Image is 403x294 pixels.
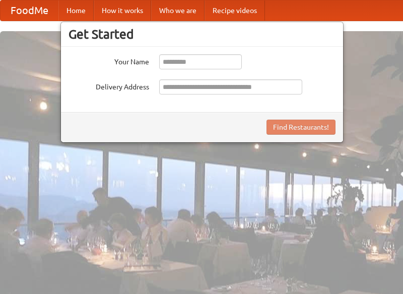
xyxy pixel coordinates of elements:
h3: Get Started [69,27,335,42]
a: How it works [94,1,151,21]
label: Delivery Address [69,79,149,92]
a: FoodMe [1,1,58,21]
a: Recipe videos [205,1,265,21]
a: Who we are [151,1,205,21]
button: Find Restaurants! [266,120,335,135]
label: Your Name [69,54,149,67]
a: Home [58,1,94,21]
